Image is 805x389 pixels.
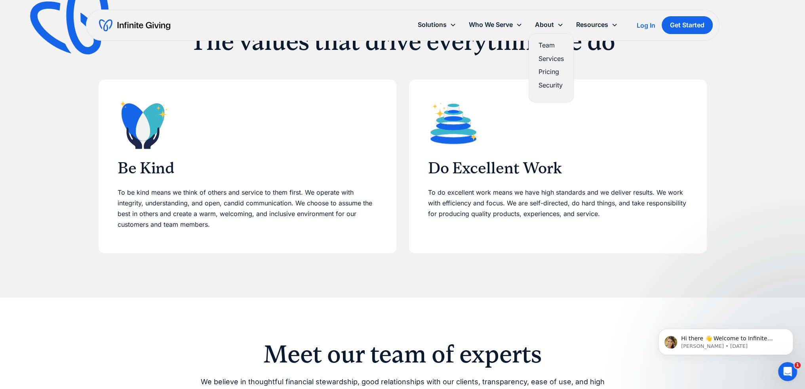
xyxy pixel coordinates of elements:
[418,19,447,30] div: Solutions
[200,342,605,366] h2: Meet our team of experts
[539,40,564,51] a: Team
[462,16,529,33] div: Who We Serve
[428,159,688,178] h3: Do Excellent Work
[535,19,554,30] div: About
[99,29,707,54] h2: The values that drive everything we do
[647,312,805,368] iframe: Intercom notifications message
[529,33,574,102] nav: About
[637,22,655,28] div: Log In
[99,19,170,32] a: home
[118,159,377,178] h3: Be Kind
[529,16,570,33] div: About
[118,187,377,230] p: To be kind means we think of others and service to them first. We operate with integrity, underst...
[576,19,608,30] div: Resources
[662,16,713,34] a: Get Started
[539,53,564,64] a: Services
[428,187,688,230] p: To do excellent work means we have high standards and we deliver results. We work with efficiency...
[411,16,462,33] div: Solutions
[637,21,655,30] a: Log In
[794,362,801,368] span: 1
[539,66,564,77] a: Pricing
[539,80,564,91] a: Security
[570,16,624,33] div: Resources
[469,19,513,30] div: Who We Serve
[778,362,797,381] iframe: Intercom live chat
